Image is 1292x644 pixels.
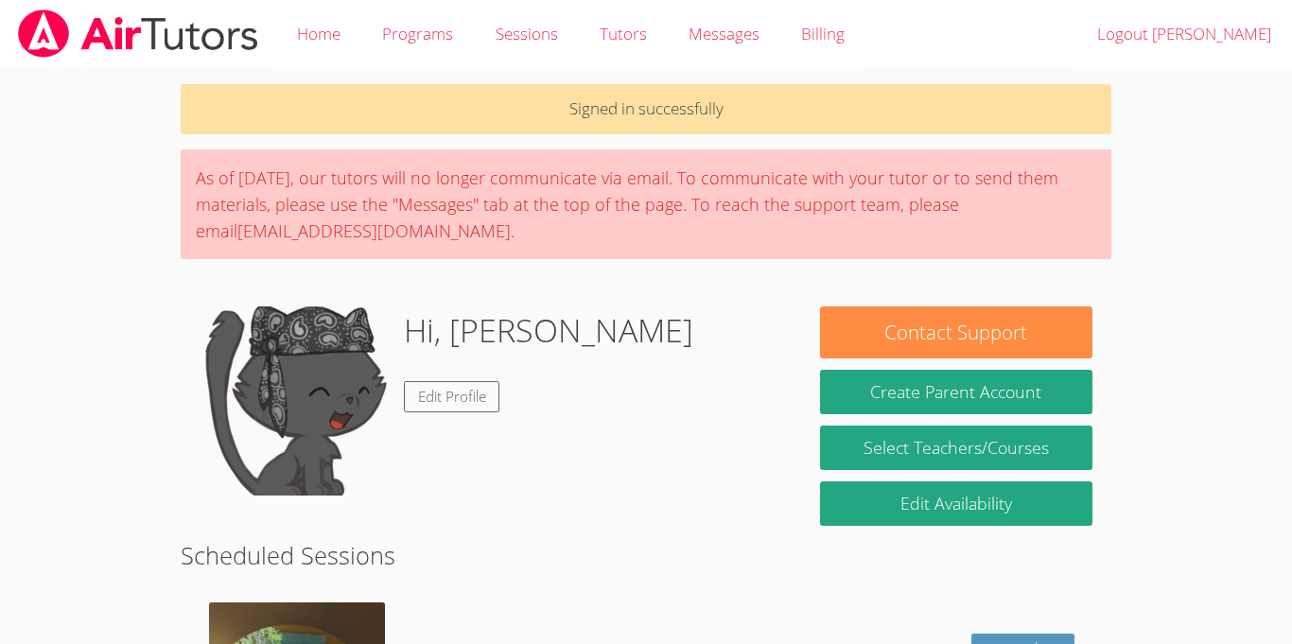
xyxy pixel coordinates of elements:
img: default.png [200,306,389,496]
button: Create Parent Account [820,370,1092,414]
span: Messages [689,23,759,44]
img: airtutors_banner-c4298cdbf04f3fff15de1276eac7730deb9818008684d7c2e4769d2f7ddbe033.png [16,9,260,58]
h1: Hi, [PERSON_NAME] [404,306,693,355]
button: Contact Support [820,306,1092,358]
a: Edit Availability [820,481,1092,526]
h2: Scheduled Sessions [181,537,1111,573]
p: Signed in successfully [181,84,1111,134]
div: As of [DATE], our tutors will no longer communicate via email. To communicate with your tutor or ... [181,149,1111,259]
a: Select Teachers/Courses [820,426,1092,470]
a: Edit Profile [404,381,500,412]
